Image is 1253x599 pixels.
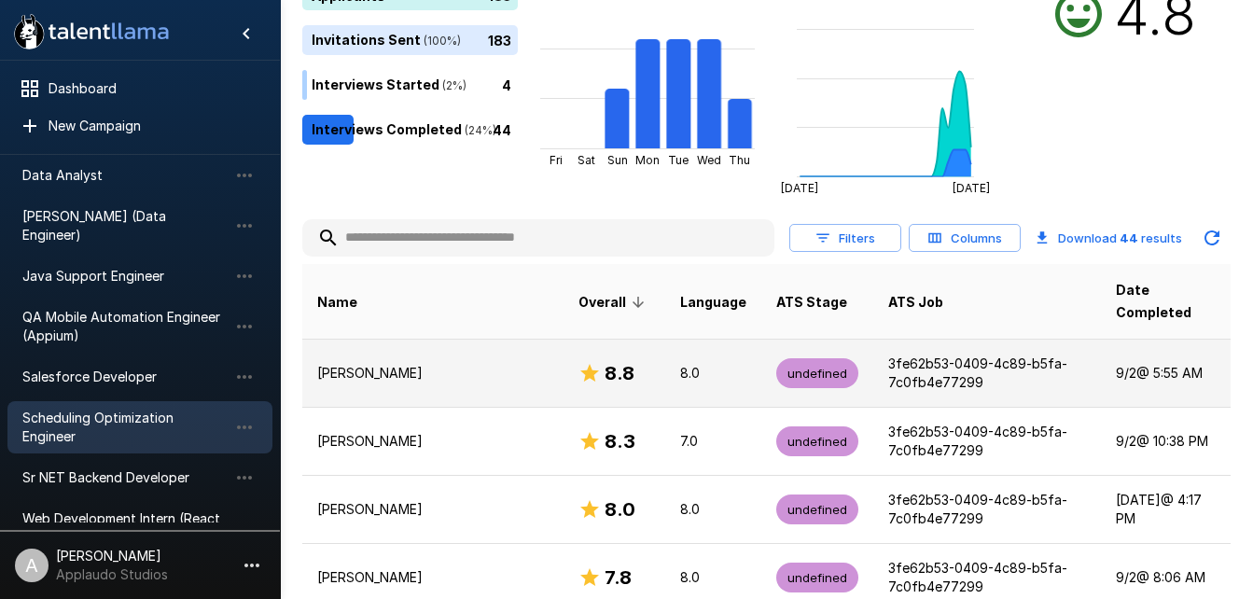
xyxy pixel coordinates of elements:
span: undefined [776,501,858,519]
p: 3fe62b53-0409-4c89-b5fa-7c0fb4e77299 [888,559,1086,596]
tspan: Wed [697,153,721,167]
span: Language [680,291,746,313]
p: 8.0 [680,364,746,383]
p: 7.0 [680,432,746,451]
p: 8.0 [680,568,746,587]
p: 3fe62b53-0409-4c89-b5fa-7c0fb4e77299 [888,491,1086,528]
button: Download 44 results [1028,219,1190,257]
span: ATS Job [888,291,943,313]
tspan: Thu [729,153,750,167]
td: 9/2 @ 10:38 PM [1101,408,1231,476]
h6: 8.0 [605,495,635,524]
span: Name [317,291,357,313]
span: Overall [578,291,650,313]
tspan: Sat [578,153,595,167]
p: [PERSON_NAME] [317,364,549,383]
span: undefined [776,365,858,383]
p: 8.0 [680,500,746,519]
tspan: Mon [635,153,660,167]
button: Columns [909,224,1021,253]
p: 44 [493,119,511,139]
p: 3fe62b53-0409-4c89-b5fa-7c0fb4e77299 [888,423,1086,460]
td: 9/2 @ 5:55 AM [1101,339,1231,407]
tspan: Tue [668,153,689,167]
span: ATS Stage [776,291,847,313]
span: Date Completed [1116,279,1216,324]
h6: 7.8 [605,563,632,592]
tspan: [DATE] [781,182,818,196]
p: [PERSON_NAME] [317,500,549,519]
b: 44 [1120,230,1138,245]
button: Filters [789,224,901,253]
p: 183 [488,30,511,49]
h6: 8.8 [605,358,634,388]
h6: 8.3 [605,426,635,456]
tspan: [DATE] [953,182,990,196]
td: [DATE] @ 4:17 PM [1101,476,1231,544]
p: 3fe62b53-0409-4c89-b5fa-7c0fb4e77299 [888,355,1086,392]
p: 4 [502,75,511,94]
span: undefined [776,433,858,451]
span: undefined [776,569,858,587]
button: Updated Today - 10:37 AM [1193,219,1231,257]
p: [PERSON_NAME] [317,568,549,587]
p: [PERSON_NAME] [317,432,549,451]
tspan: Sun [606,153,627,167]
tspan: Fri [550,153,563,167]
